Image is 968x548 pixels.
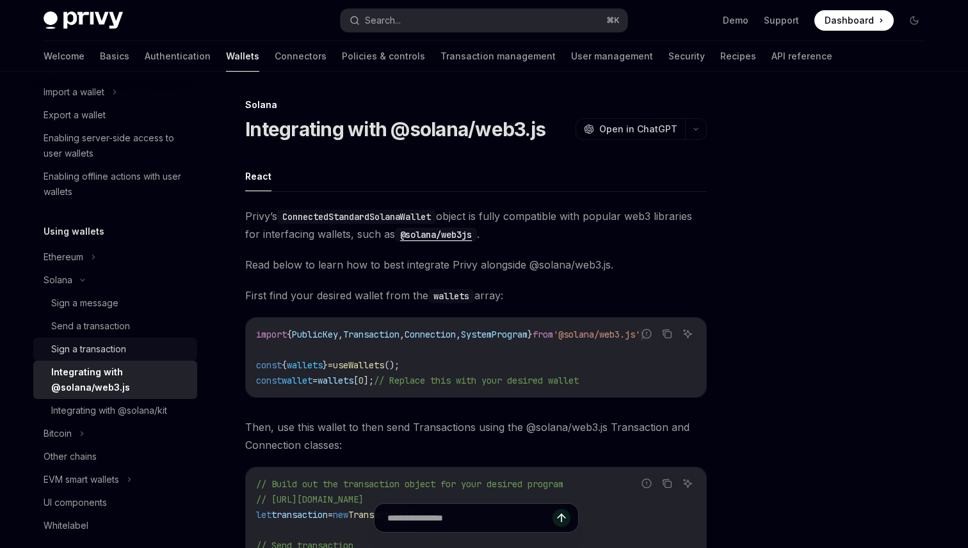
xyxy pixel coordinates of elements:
[764,14,799,27] a: Support
[720,41,756,72] a: Recipes
[904,10,924,31] button: Toggle dark mode
[553,329,640,340] span: '@solana/web3.js'
[825,14,874,27] span: Dashboard
[353,375,359,386] span: [
[553,509,570,527] button: Send message
[282,375,312,386] span: wallet
[533,329,553,340] span: from
[245,161,271,191] button: React
[659,475,675,492] button: Copy the contents from the code block
[44,224,104,239] h5: Using wallets
[33,514,197,537] a: Whitelabel
[33,165,197,203] a: Enabling offline actions with user wallets
[226,41,259,72] a: Wallets
[33,315,197,338] a: Send a transaction
[256,375,282,386] span: const
[44,495,107,510] div: UI components
[333,359,384,371] span: useWallets
[312,375,318,386] span: =
[275,41,327,72] a: Connectors
[33,361,197,399] a: Integrating with @solana/web3.js
[51,318,130,334] div: Send a transaction
[359,375,364,386] span: 0
[364,375,374,386] span: ];
[343,329,399,340] span: Transaction
[256,329,287,340] span: import
[365,13,401,28] div: Search...
[374,375,579,386] span: // Replace this with your desired wallet
[576,118,685,140] button: Open in ChatGPT
[638,325,655,342] button: Report incorrect code
[256,478,563,490] span: // Build out the transaction object for your desired program
[33,422,197,445] button: Bitcoin
[292,329,338,340] span: PublicKey
[328,359,333,371] span: =
[33,292,197,315] a: Sign a message
[44,472,119,487] div: EVM smart wallets
[44,518,88,533] div: Whitelabel
[145,41,211,72] a: Authentication
[440,41,556,72] a: Transaction management
[245,207,707,243] span: Privy’s object is fully compatible with popular web3 libraries for interfacing wallets, such as .
[528,329,533,340] span: }
[44,272,72,288] div: Solana
[599,123,677,136] span: Open in ChatGPT
[287,329,292,340] span: {
[395,228,477,240] a: @solana/web3js
[428,289,474,303] code: wallets
[245,98,707,111] div: Solana
[384,359,399,371] span: ();
[51,295,118,311] div: Sign a message
[387,504,553,532] input: Ask a question...
[245,418,707,454] span: Then, use this wallet to then send Transactions using the @solana/web3.js Transaction and Connect...
[33,246,197,269] button: Ethereum
[245,256,707,274] span: Read below to learn how to best integrate Privy alongside @solana/web3.js.
[44,249,83,265] div: Ethereum
[606,15,620,26] span: ⌘ K
[659,325,675,342] button: Copy the contents from the code block
[51,403,167,418] div: Integrating with @solana/kit
[44,84,104,100] div: Import a wallet
[33,491,197,514] a: UI components
[33,127,197,165] a: Enabling server-side access to user wallets
[256,494,364,505] span: // [URL][DOMAIN_NAME]
[723,14,748,27] a: Demo
[571,41,653,72] a: User management
[33,81,197,104] button: Import a wallet
[456,329,461,340] span: ,
[342,41,425,72] a: Policies & controls
[395,228,477,242] code: @solana/web3js
[341,9,627,32] button: Search...⌘K
[405,329,456,340] span: Connection
[638,475,655,492] button: Report incorrect code
[51,341,126,357] div: Sign a transaction
[33,468,197,491] button: EVM smart wallets
[679,475,696,492] button: Ask AI
[323,359,328,371] span: }
[44,426,72,441] div: Bitcoin
[771,41,832,72] a: API reference
[44,41,85,72] a: Welcome
[44,107,106,123] div: Export a wallet
[461,329,528,340] span: SystemProgram
[33,445,197,468] a: Other chains
[44,130,190,161] div: Enabling server-side access to user wallets
[318,375,353,386] span: wallets
[245,118,545,141] h1: Integrating with @solana/web3.js
[256,359,282,371] span: const
[282,359,287,371] span: {
[33,338,197,361] a: Sign a transaction
[100,41,129,72] a: Basics
[814,10,894,31] a: Dashboard
[33,399,197,422] a: Integrating with @solana/kit
[679,325,696,342] button: Ask AI
[33,269,197,292] button: Solana
[51,364,190,395] div: Integrating with @solana/web3.js
[668,41,705,72] a: Security
[33,104,197,127] a: Export a wallet
[277,210,436,224] code: ConnectedStandardSolanaWallet
[287,359,323,371] span: wallets
[44,169,190,200] div: Enabling offline actions with user wallets
[338,329,343,340] span: ,
[44,449,97,464] div: Other chains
